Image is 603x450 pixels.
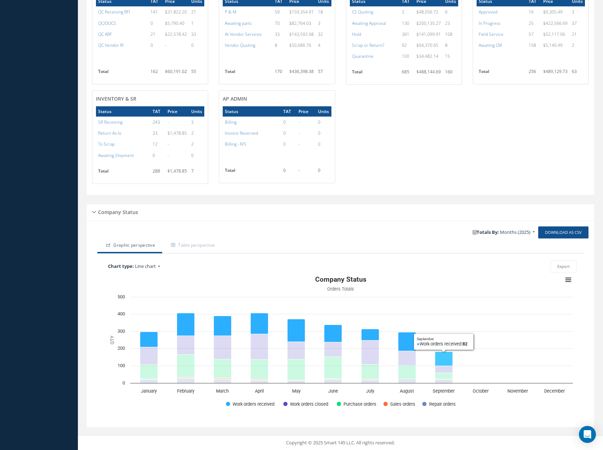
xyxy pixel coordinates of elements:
[469,227,538,238] a: Totals By: Months (2025)
[104,273,576,415] svg: Interactive chart
[225,31,262,37] a: At Vendor Services
[223,96,331,102] h4: AP ADMIN
[140,378,562,383] g: Repair orders, bar series 5 of 5 with 12 bars.
[435,373,453,379] path: September, 34. Purchase orders.
[225,141,246,147] a: Billing - R/S
[400,67,414,81] td: 685
[141,388,157,394] text: January
[479,9,497,15] a: Approved
[177,377,195,378] path: February, 8. Sales orders.
[214,316,232,336] path: March, 114. Work orders received.
[251,359,268,379] path: April, 116. Purchase orders.
[400,6,414,17] td: 2
[177,388,194,394] text: February
[251,313,268,334] path: April, 120. Work orders received.
[148,29,163,40] td: 21
[273,18,287,29] td: 70
[140,365,158,379] path: January, 81. Purchase orders.
[225,9,236,15] a: P & M
[98,119,123,125] a: SR Receiving
[570,66,585,80] td: 63
[416,42,438,48] span: $64,370.65
[140,347,158,365] path: January, 103. Work orders closed.
[315,275,366,283] text: Company Status
[316,117,331,128] td: 0
[96,166,150,180] th: Total
[85,439,596,446] div: Copyright © 2025 Smart 145 LLC. All rights reserved.
[443,6,458,17] td: 6
[527,40,541,51] td: 158
[167,152,169,158] span: -
[473,388,489,394] text: October
[98,31,112,37] a: QC ARF
[416,31,441,37] span: $141,099.91
[398,351,416,365] path: August, 86. Work orders closed.
[362,340,379,364] path: July, 141. Work orders closed.
[296,106,316,117] th: Price
[543,68,568,74] span: $489,129.73
[140,332,158,347] path: January, 89. Work orders received.
[281,139,296,150] td: 0
[563,275,573,285] button: View chart menu, Company Status
[98,152,134,158] a: Awaiting Shipment
[337,401,376,407] button: Show Purchase orders
[140,379,158,383] path: January, 21. Repair orders.
[189,66,204,80] td: 55
[225,42,255,48] a: Vendor Quoting
[96,106,150,117] th: Status
[543,31,565,37] span: $52,117.06
[167,119,169,125] span: -
[416,53,438,59] span: $34,482.14
[316,165,331,179] td: 0
[177,354,195,377] path: February, 131. Purchase orders.
[316,66,331,80] td: 57
[283,401,329,407] button: Show Work orders closed
[98,130,121,136] a: Return As-Is
[362,379,379,380] path: July, 5. Sales orders.
[167,141,169,147] span: -
[96,96,204,102] h4: INVENTORY & SR
[225,130,258,136] a: Invoice Reversed
[570,29,585,40] td: 21
[189,18,204,29] td: 1
[150,106,165,117] th: TAT
[435,379,453,383] path: September, 22. Repair orders.
[150,117,165,128] td: 243
[108,263,134,269] b: Chart type:
[288,319,305,342] path: May, 132. Work orders received.
[316,106,331,117] th: Units
[118,328,125,334] text: 300
[352,9,373,15] a: CS Quoting
[214,378,232,379] path: March, 10. Sales orders.
[289,68,314,74] span: $436,398.38
[298,141,300,147] span: -
[400,18,414,29] td: 130
[435,366,453,373] path: September, 42. Work orders closed.
[538,226,588,239] a: Download as CSV
[352,42,384,48] a: Scrap or Return?
[316,40,331,51] td: 4
[316,139,331,150] td: 0
[289,9,314,15] span: $159,354.91
[148,18,163,29] td: 0
[570,6,585,17] td: 3
[118,363,125,368] text: 100
[273,40,287,51] td: 8
[189,106,204,117] th: Units
[477,66,527,80] th: Total
[366,388,374,394] text: July
[189,6,204,17] td: 21
[96,207,138,215] h5: Company Status
[400,51,414,62] td: 100
[328,388,338,394] text: June
[140,354,562,383] g: Purchase orders, bar series 3 of 5 with 12 bars.
[189,117,204,128] td: 3
[298,130,300,136] span: -
[118,345,125,351] text: 200
[189,150,204,161] td: 0
[223,66,273,80] th: Total
[189,139,204,150] td: 2
[140,334,562,383] g: Work orders closed, bar series 2 of 5 with 12 bars.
